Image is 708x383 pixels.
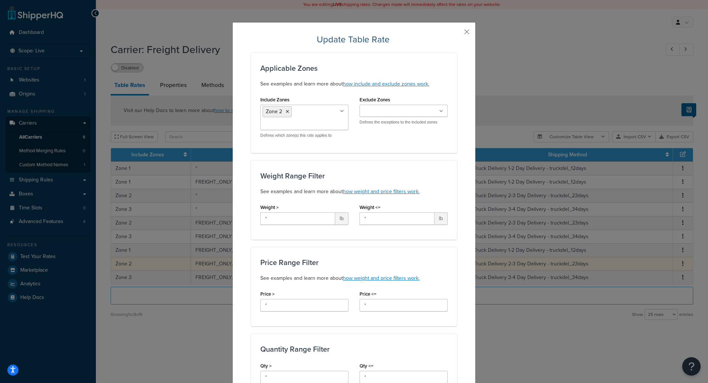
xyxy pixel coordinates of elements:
[343,274,420,282] a: how weight and price filters work.
[260,363,272,369] label: Qty >
[260,97,289,102] label: Include Zones
[360,363,374,369] label: Qty <=
[260,187,448,196] p: See examples and learn more about
[260,133,348,138] p: Defines which zone(s) this rate applies to
[251,34,457,45] h2: Update Table Rate
[260,345,448,353] h3: Quantity Range Filter
[360,119,448,125] p: Defines the exceptions to the included zones
[360,291,376,297] label: Price <=
[360,97,390,102] label: Exclude Zones
[260,274,448,283] p: See examples and learn more about
[335,212,348,225] span: lb
[343,80,429,88] a: how include and exclude zones work.
[260,291,275,297] label: Price >
[260,64,448,72] h3: Applicable Zones
[343,188,420,195] a: how weight and price filters work.
[360,205,381,210] label: Weight <=
[260,172,448,180] h3: Weight Range Filter
[260,258,448,267] h3: Price Range Filter
[260,80,448,88] p: See examples and learn more about
[434,212,448,225] span: lb
[266,108,282,115] span: Zone 2
[260,205,279,210] label: Weight >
